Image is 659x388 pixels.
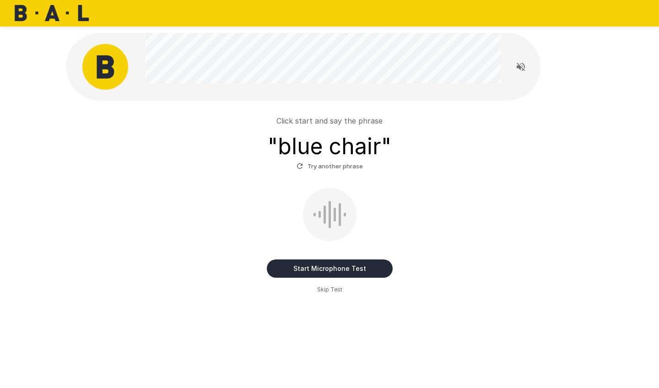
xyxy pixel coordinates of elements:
[512,58,530,76] button: Read questions aloud
[82,44,128,90] img: bal_avatar.png
[268,134,391,159] h3: " blue chair "
[294,159,365,173] button: Try another phrase
[317,285,342,294] span: Skip Test
[276,115,383,126] p: Click start and say the phrase
[267,259,393,278] button: Start Microphone Test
